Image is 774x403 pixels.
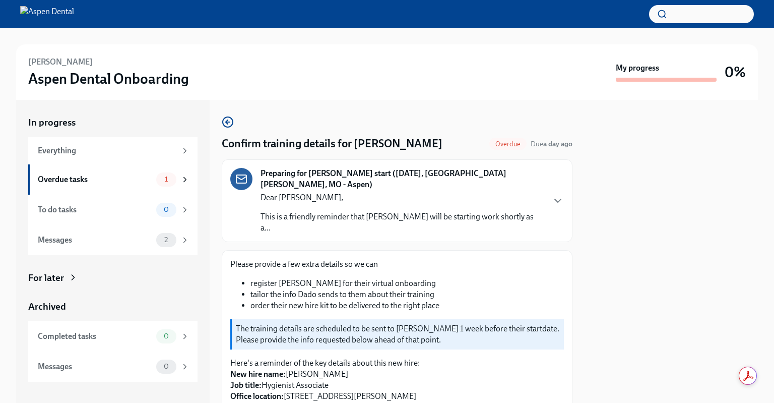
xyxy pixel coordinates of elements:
[28,164,198,195] a: Overdue tasks1
[616,63,659,74] strong: My progress
[38,174,152,185] div: Overdue tasks
[531,140,572,148] span: Due
[159,176,174,183] span: 1
[28,116,198,129] a: In progress
[261,211,544,234] p: This is a friendly reminder that [PERSON_NAME] will be starting work shortly as a...
[28,195,198,225] a: To do tasks0
[531,139,572,149] span: September 21st, 2025 09:00
[28,300,198,313] a: Archived
[543,140,572,148] strong: a day ago
[20,6,74,22] img: Aspen Dental
[158,206,175,213] span: 0
[230,391,284,401] strong: Office location:
[250,289,564,300] li: tailor the info Dado sends to them about their training
[38,361,152,372] div: Messages
[28,271,198,284] a: For later
[230,369,286,379] strong: New hire name:
[38,235,152,246] div: Messages
[250,278,564,289] li: register [PERSON_NAME] for their virtual onboarding
[38,331,152,342] div: Completed tasks
[28,70,189,88] h3: Aspen Dental Onboarding
[28,352,198,382] a: Messages0
[158,363,175,370] span: 0
[725,63,746,81] h3: 0%
[28,271,64,284] div: For later
[38,145,176,156] div: Everything
[236,323,560,346] p: The training details are scheduled to be sent to [PERSON_NAME] 1 week before their startdate. Ple...
[38,204,152,215] div: To do tasks
[28,321,198,352] a: Completed tasks0
[158,332,175,340] span: 0
[28,56,93,68] h6: [PERSON_NAME]
[28,225,198,255] a: Messages2
[489,140,527,148] span: Overdue
[261,168,544,190] strong: Preparing for [PERSON_NAME] start ([DATE], [GEOGRAPHIC_DATA][PERSON_NAME], MO - Aspen)
[222,136,442,151] h4: Confirm training details for [PERSON_NAME]
[28,137,198,164] a: Everything
[230,259,564,270] p: Please provide a few extra details so we can
[230,380,262,390] strong: Job title:
[250,300,564,311] li: order their new hire kit to be delivered to the right place
[158,236,174,244] span: 2
[261,192,544,203] p: Dear [PERSON_NAME],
